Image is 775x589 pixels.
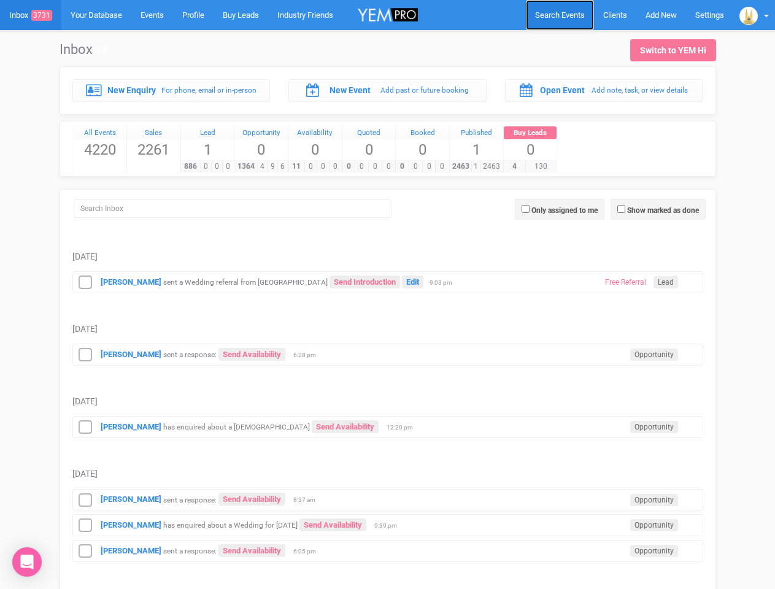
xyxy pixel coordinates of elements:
span: Opportunity [630,545,678,557]
span: 0 [304,161,317,172]
small: Add note, task, or view details [592,86,688,94]
a: Edit [402,275,423,288]
span: 0 [234,139,288,160]
span: 8:37 am [293,496,324,504]
small: sent a response: [163,495,217,504]
a: Booked [396,126,449,140]
span: 1 [181,139,234,160]
small: Add past or future booking [380,86,469,94]
span: 0 [211,161,223,172]
h5: [DATE] [72,469,703,479]
label: Only assigned to me [531,205,598,216]
span: 3731 [31,10,52,21]
div: Open Intercom Messenger [12,547,42,577]
a: Sales [127,126,180,140]
small: sent a response: [163,547,217,555]
h5: [DATE] [72,325,703,334]
a: Opportunity [234,126,288,140]
span: Opportunity [630,494,678,506]
span: 0 [342,139,396,160]
a: Send Availability [299,518,366,531]
span: 6:28 pm [293,351,324,360]
span: 0 [288,139,342,160]
a: Availability [288,126,342,140]
span: 1364 [234,161,257,172]
span: 9:03 pm [430,279,460,287]
a: New Event Add past or future booking [288,79,487,101]
span: Lead [654,276,678,288]
span: 0 [504,139,557,160]
a: Buy Leads [504,126,557,140]
span: Opportunity [630,348,678,361]
small: has enquired about a [DEMOGRAPHIC_DATA] [163,423,310,431]
a: Lead [181,126,234,140]
span: 2463 [480,161,503,172]
span: 0 [382,161,396,172]
span: 130 [525,161,557,172]
a: Published [450,126,503,140]
span: 9:39 pm [374,522,405,530]
a: [PERSON_NAME] [101,277,161,287]
span: 0 [342,161,356,172]
span: 12:20 pm [387,423,417,432]
span: 11 [288,161,305,172]
label: New Event [330,84,371,96]
span: Opportunity [630,421,678,433]
span: 1 [450,139,503,160]
span: Search Events [535,10,585,20]
small: sent a Wedding referral from [GEOGRAPHIC_DATA] [163,278,328,287]
span: 2261 [127,139,180,160]
label: Open Event [540,84,585,96]
span: 886 [180,161,201,172]
span: 2463 [449,161,472,172]
a: Send Availability [312,420,379,433]
span: 0 [222,161,234,172]
h5: [DATE] [72,397,703,406]
h1: Inbox [60,42,107,57]
span: Free Referral [601,276,650,288]
small: For phone, email or in-person [161,86,256,94]
small: sent a response: [163,350,217,359]
a: [PERSON_NAME] [101,350,161,359]
a: [PERSON_NAME] [101,546,161,555]
span: 4220 [74,139,127,160]
span: 9 [267,161,277,172]
span: Clients [603,10,627,20]
small: has enquired about a Wedding for [DATE] [163,521,298,529]
label: Show marked as done [627,205,699,216]
span: 0 [329,161,342,172]
span: 6:05 pm [293,547,324,556]
span: 0 [435,161,449,172]
h5: [DATE] [72,252,703,261]
span: 0 [355,161,369,172]
span: 4 [503,161,526,172]
span: 0 [200,161,212,172]
a: New Enquiry For phone, email or in-person [72,79,271,101]
span: 0 [317,161,330,172]
div: All Events [74,126,127,140]
input: Search Inbox [74,199,391,218]
img: open-uri20201221-4-1o7uxas [739,7,758,25]
a: [PERSON_NAME] [101,520,161,529]
a: Send Availability [218,348,285,361]
a: [PERSON_NAME] [101,495,161,504]
span: Opportunity [630,519,678,531]
span: Add New [646,10,677,20]
span: 4 [257,161,268,172]
a: Switch to YEM Hi [630,39,716,61]
span: 1 [471,161,481,172]
div: Switch to YEM Hi [640,44,706,56]
a: [PERSON_NAME] [101,422,161,431]
a: Quoted [342,126,396,140]
span: 0 [368,161,382,172]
